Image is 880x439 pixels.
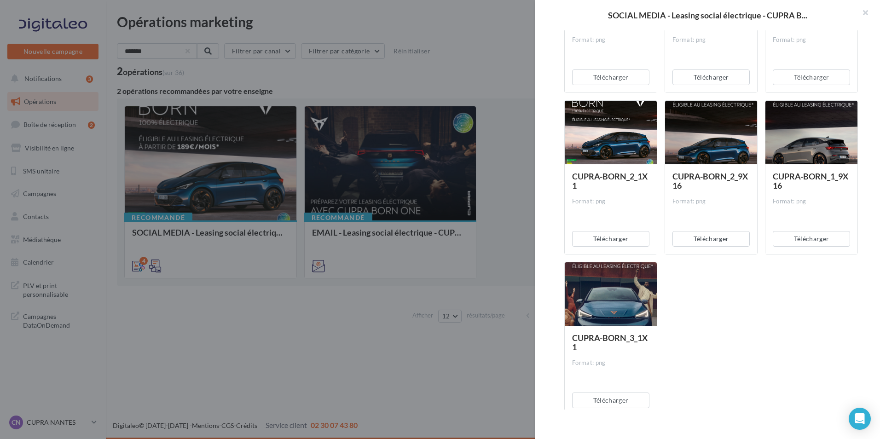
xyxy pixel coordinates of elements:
[572,393,649,408] button: Télécharger
[572,171,648,191] span: CUPRA-BORN_2_1X1
[572,197,649,206] div: Format: png
[773,69,850,85] button: Télécharger
[773,36,850,44] div: Format: png
[773,231,850,247] button: Télécharger
[572,333,648,352] span: CUPRA-BORN_3_1X1
[672,36,750,44] div: Format: png
[672,231,750,247] button: Télécharger
[672,69,750,85] button: Télécharger
[572,69,649,85] button: Télécharger
[572,231,649,247] button: Télécharger
[672,171,748,191] span: CUPRA-BORN_2_9X16
[773,197,850,206] div: Format: png
[849,408,871,430] div: Open Intercom Messenger
[773,171,848,191] span: CUPRA-BORN_1_9X16
[572,359,649,367] div: Format: png
[672,197,750,206] div: Format: png
[608,11,807,19] span: SOCIAL MEDIA - Leasing social électrique - CUPRA B...
[572,36,649,44] div: Format: png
